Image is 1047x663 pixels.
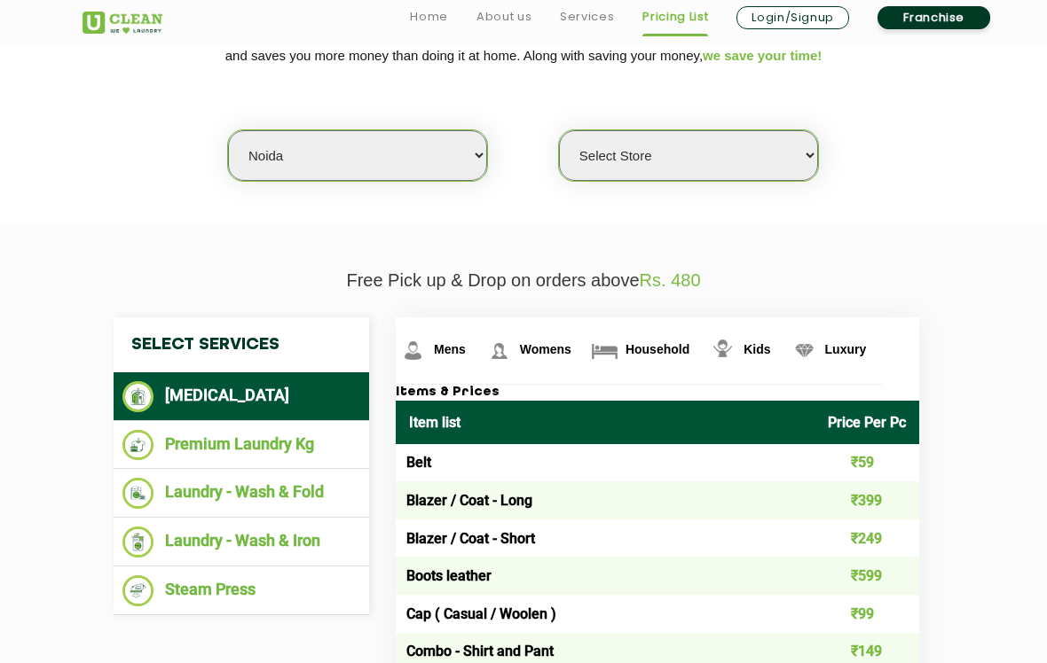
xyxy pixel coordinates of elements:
td: Belt [396,444,815,482]
td: ₹599 [815,557,919,595]
td: Blazer / Coat - Long [396,481,815,519]
td: Cap ( Casual / Woolen ) [396,595,815,633]
img: Luxury [789,335,820,366]
li: [MEDICAL_DATA] [122,381,360,412]
a: Services [560,6,614,27]
span: Household [626,342,689,356]
img: Laundry - Wash & Iron [122,526,154,558]
a: Home [410,6,448,27]
a: Pricing List [642,6,708,27]
a: About us [476,6,531,27]
span: we save your time! [703,48,822,63]
span: Mens [434,342,466,356]
li: Premium Laundry Kg [122,430,360,461]
td: ₹99 [815,595,919,633]
span: Womens [520,342,571,356]
span: Luxury [825,342,867,356]
a: Franchise [878,6,990,29]
span: Kids [744,342,770,356]
img: Mens [398,335,429,366]
img: Steam Press [122,575,154,606]
img: Dry Cleaning [122,381,154,412]
td: ₹399 [815,481,919,519]
li: Laundry - Wash & Iron [122,526,360,558]
img: UClean Laundry and Dry Cleaning [83,12,162,34]
img: Premium Laundry Kg [122,430,154,461]
td: Boots leather [396,557,815,595]
td: Blazer / Coat - Short [396,519,815,558]
td: ₹59 [815,444,919,482]
a: Login/Signup [736,6,849,29]
li: Laundry - Wash & Fold [122,478,360,509]
span: Rs. 480 [640,270,701,290]
img: Kids [707,335,738,366]
h3: Items & Prices [396,385,919,401]
img: Laundry - Wash & Fold [122,478,154,509]
th: Item list [396,401,815,444]
img: Household [589,335,620,366]
p: Free Pick up & Drop on orders above [83,270,964,291]
th: Price Per Pc [815,401,919,444]
li: Steam Press [122,575,360,606]
img: Womens [484,335,515,366]
h4: Select Services [114,317,369,372]
td: ₹249 [815,519,919,558]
